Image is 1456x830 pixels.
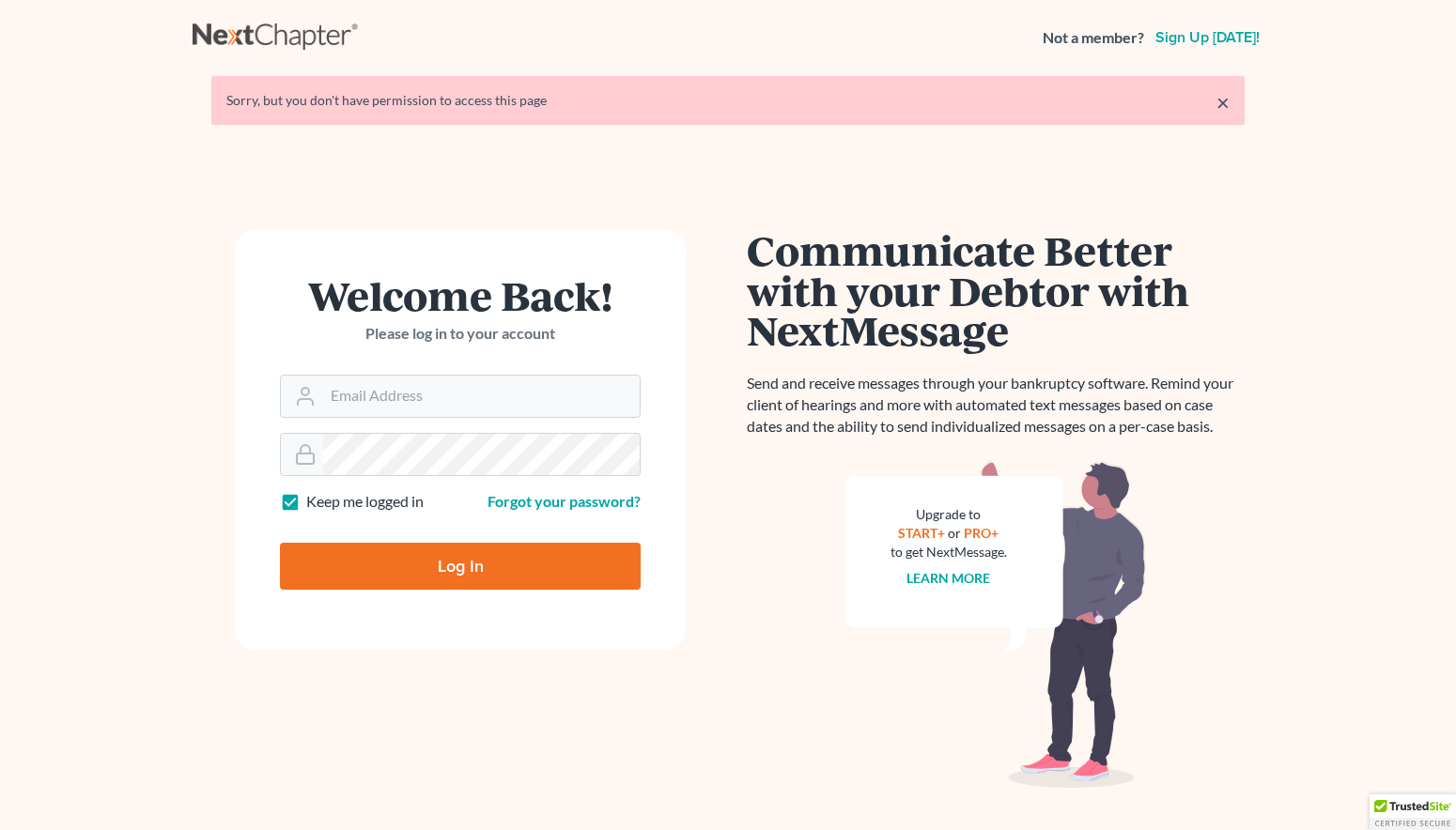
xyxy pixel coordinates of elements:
[899,525,946,541] a: START+
[907,570,991,586] a: Learn more
[306,491,424,513] label: Keep me logged in
[1216,91,1230,114] a: ×
[891,505,1007,524] div: Upgrade to
[488,492,641,510] a: Forgot your password?
[280,275,641,315] h1: Welcome Back!
[965,525,999,541] a: PRO+
[845,460,1146,789] img: nextmessage_bg-59042aed3d76b12b5cd301f8e5b87938c9018125f34e5fa2b7a6b67550977c72.svg
[949,525,962,541] span: or
[1043,27,1144,49] strong: Not a member?
[891,543,1007,561] div: to get NextMessage.
[280,543,641,590] input: Log In
[747,230,1245,350] h1: Communicate Better with your Debtor with NextMessage
[323,376,640,417] input: Email Address
[747,373,1245,438] p: Send and receive messages through your bankruptcy software. Remind your client of hearings and mo...
[1152,30,1263,45] a: Sign up [DATE]!
[226,91,1230,110] div: Sorry, but you don't have permission to access this page
[280,323,641,345] p: Please log in to your account
[1370,794,1456,830] div: TrustedSite Certified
